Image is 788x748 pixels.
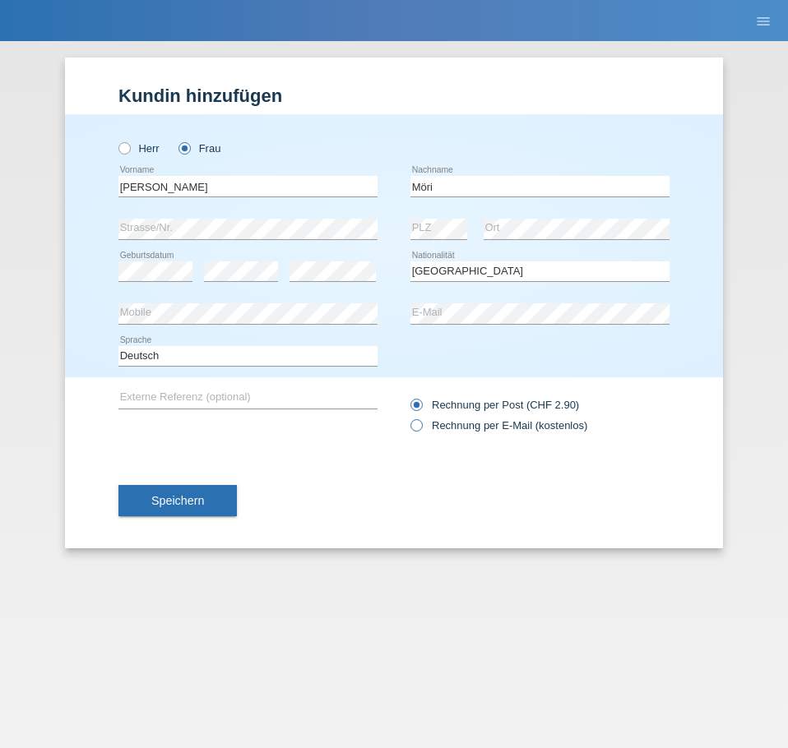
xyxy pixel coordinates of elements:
label: Rechnung per E-Mail (kostenlos) [410,419,587,432]
input: Rechnung per E-Mail (kostenlos) [410,419,421,440]
button: Speichern [118,485,237,516]
label: Herr [118,142,160,155]
span: Speichern [151,494,204,507]
label: Rechnung per Post (CHF 2.90) [410,399,579,411]
i: menu [755,13,772,30]
label: Frau [178,142,220,155]
input: Herr [118,142,129,153]
h1: Kundin hinzufügen [118,85,670,106]
input: Rechnung per Post (CHF 2.90) [410,399,421,419]
a: menu [747,16,780,25]
input: Frau [178,142,189,153]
